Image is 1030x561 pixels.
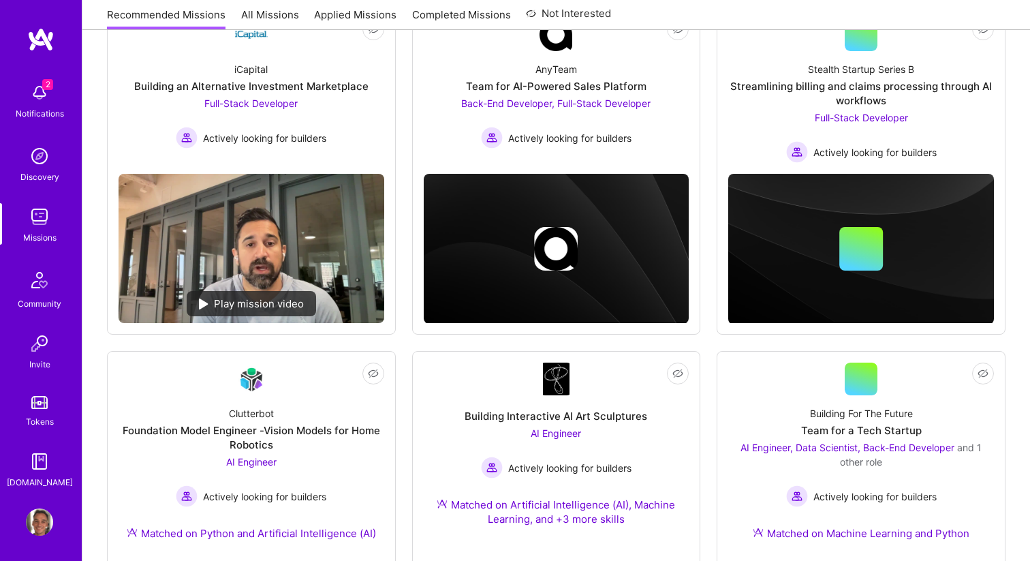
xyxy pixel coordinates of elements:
a: All Missions [241,7,299,30]
div: Team for AI-Powered Sales Platform [466,79,646,93]
span: AI Engineer [226,456,277,468]
a: Stealth Startup Series BStreamlining billing and claims processing through AI workflowsFull-Stack... [728,18,994,163]
div: Matched on Artificial Intelligence (AI), Machine Learning, and +3 more skills [424,498,689,526]
div: Stealth Startup Series B [808,62,914,76]
div: Notifications [16,106,64,121]
a: Building For The FutureTeam for a Tech StartupAI Engineer, Data Scientist, Back-End Developer and... [728,363,994,557]
img: Ateam Purple Icon [127,527,138,538]
img: User Avatar [26,509,53,536]
img: Actively looking for builders [481,127,503,149]
img: teamwork [26,203,53,230]
img: Actively looking for builders [481,457,503,479]
img: cover [424,174,689,324]
i: icon EyeClosed [978,368,988,379]
span: Actively looking for builders [508,131,631,145]
span: Actively looking for builders [203,489,326,504]
i: icon EyeClosed [672,368,683,379]
div: Clutterbot [229,406,274,421]
img: logo [27,27,54,52]
a: Recommended Missions [107,7,225,30]
div: Missions [23,230,57,245]
img: Ateam Purple Icon [437,498,448,509]
a: Company LogoClutterbotFoundation Model Engineer -Vision Models for Home RoboticsAI Engineer Activ... [119,363,384,557]
div: Invite [29,357,50,372]
img: Company Logo [543,363,570,395]
img: Actively looking for builders [176,485,198,507]
img: Actively looking for builders [176,127,198,149]
img: Company logo [534,227,578,271]
span: 2 [42,79,53,90]
span: Full-Stack Developer [204,97,298,109]
img: Company Logo [235,363,268,395]
a: Applied Missions [314,7,396,30]
div: Streamlining billing and claims processing through AI workflows [728,79,994,108]
a: Company LogoBuilding Interactive AI Art SculpturesAI Engineer Actively looking for buildersActive... [424,363,689,557]
span: Full-Stack Developer [815,112,908,123]
img: discovery [26,142,53,170]
a: Company LogoAnyTeamTeam for AI-Powered Sales PlatformBack-End Developer, Full-Stack Developer Act... [424,18,689,163]
img: Company Logo [235,18,268,51]
img: Actively looking for builders [786,485,808,507]
i: icon EyeClosed [368,368,379,379]
span: AI Engineer, Data Scientist, Back-End Developer [740,442,954,453]
div: Community [18,297,61,311]
span: Actively looking for builders [203,131,326,145]
img: play [199,299,208,309]
img: guide book [26,448,53,475]
span: Actively looking for builders [508,461,631,475]
img: Community [23,264,56,297]
a: User Avatar [22,509,57,536]
span: Actively looking for builders [813,489,937,504]
a: Completed Missions [412,7,511,30]
div: Matched on Machine Learning and Python [753,526,969,541]
span: AI Engineer [531,427,581,439]
img: bell [26,79,53,106]
div: Play mission video [187,291,316,316]
img: cover [728,174,994,324]
span: Actively looking for builders [813,145,937,160]
div: Team for a Tech Startup [801,423,922,438]
div: Building an Alternative Investment Marketplace [134,79,369,93]
a: Not Interested [526,5,611,30]
div: Tokens [26,414,54,429]
img: Ateam Purple Icon [753,527,764,538]
span: Back-End Developer, Full-Stack Developer [461,97,651,109]
img: No Mission [119,174,384,323]
img: Actively looking for builders [786,141,808,163]
div: iCapital [234,62,268,76]
div: Matched on Python and Artificial Intelligence (AI) [127,526,376,541]
div: Discovery [20,170,59,184]
div: Foundation Model Engineer -Vision Models for Home Robotics [119,423,384,452]
div: [DOMAIN_NAME] [7,475,73,489]
img: Invite [26,330,53,357]
div: AnyTeam [535,62,577,76]
img: Company Logo [540,18,572,51]
div: Building Interactive AI Art Sculptures [465,409,647,423]
a: Company LogoiCapitalBuilding an Alternative Investment MarketplaceFull-Stack Developer Actively l... [119,18,384,163]
div: Building For The Future [810,406,913,421]
img: tokens [31,396,48,409]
